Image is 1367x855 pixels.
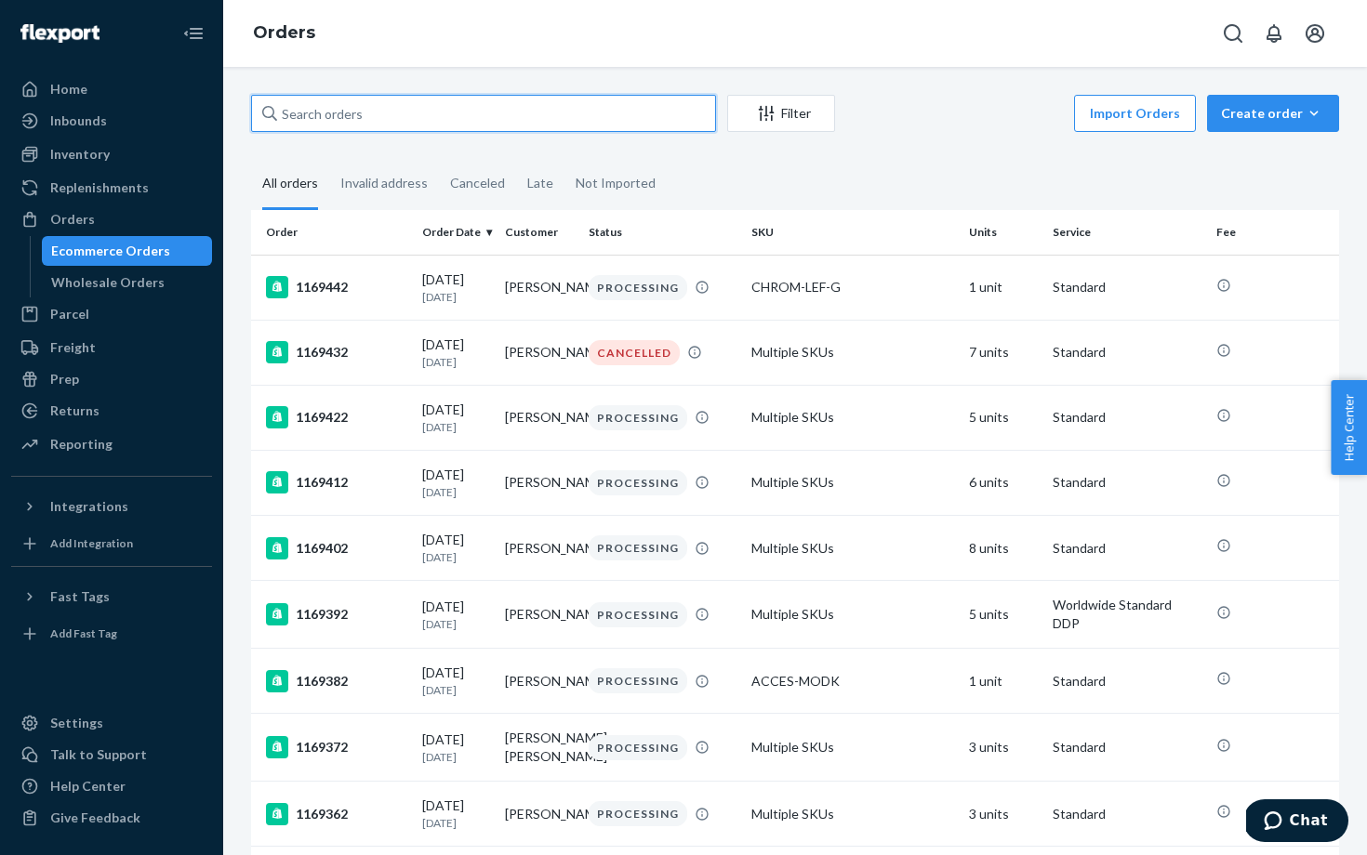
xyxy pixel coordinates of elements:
[11,771,212,801] a: Help Center
[50,178,149,197] div: Replenishments
[1255,15,1293,52] button: Open notifications
[42,236,213,266] a: Ecommerce Orders
[1045,210,1209,255] th: Service
[1053,270,1201,308] p: Worldwide Standard DDP
[11,429,212,459] a: Reporting
[11,364,212,394] a: Prep
[50,625,117,641] div: Add Fast Tag
[962,210,1045,255] th: Units
[50,370,79,388] div: Prep
[50,112,107,130] div: Inbounds
[50,338,96,357] div: Freight
[11,619,212,649] a: Add Fast Tag
[50,80,87,99] div: Home
[1185,356,1297,372] span: 25 results per page
[11,803,212,833] button: Give Feedback
[11,582,212,612] button: Fast Tags
[50,587,110,606] div: Fast Tags
[11,74,212,104] a: Home
[50,535,133,551] div: Add Integration
[42,268,213,297] a: Wholesale Orders
[11,333,212,362] a: Freight
[1207,95,1339,132] button: Create order
[50,145,110,164] div: Inventory
[1221,104,1325,123] div: Create order
[253,22,315,43] a: Orders
[728,104,834,123] div: Filter
[744,210,962,255] th: SKU
[450,159,505,207] div: Canceled
[50,497,128,516] div: Integrations
[11,139,212,169] a: Inventory
[962,255,1045,322] td: 11 units
[238,7,330,60] ol: breadcrumbs
[50,745,147,764] div: Talk to Support
[806,356,821,372] a: Page 1 is your current page
[50,714,103,732] div: Settings
[251,95,716,132] input: Search orders
[1214,15,1252,52] button: Open Search Box
[415,210,498,255] th: Order Date
[11,173,212,203] a: Replenishments
[251,210,415,255] th: Order
[51,242,170,260] div: Ecommerce Orders
[422,290,491,306] p: [DATE]
[50,401,100,420] div: Returns
[498,255,581,322] td: [PERSON_NAME]
[1296,15,1334,52] button: Open account menu
[50,210,95,229] div: Orders
[266,278,407,300] div: 1147622
[11,492,212,521] button: Integrations
[11,708,212,738] a: Settings
[11,396,212,426] a: Returns
[50,777,126,796] div: Help Center
[11,299,212,329] a: Parcel
[422,271,491,306] div: [DATE]
[589,276,680,301] div: IN TRANSIT
[50,435,113,454] div: Reporting
[20,24,100,43] img: Flexport logo
[744,255,962,322] td: Multiple SKUs
[175,15,212,52] button: Close Navigation
[50,305,89,323] div: Parcel
[505,224,574,240] div: Customer
[527,159,553,207] div: Late
[11,204,212,234] a: Orders
[262,159,318,210] div: All orders
[50,809,140,827] div: Give Feedback
[51,273,165,292] div: Wholesale Orders
[11,740,212,769] button: Talk to Support
[1209,210,1339,255] th: Fee
[11,529,212,559] a: Add Integration
[1246,799,1348,846] iframe: Opens a widget where you can chat to one of our agents
[1209,255,1339,322] td: $20.72
[1331,380,1367,475] button: Help Center
[340,159,428,207] div: Invalid address
[727,95,835,132] button: Filter
[11,106,212,136] a: Inbounds
[1074,95,1196,132] button: Import Orders
[581,210,745,255] th: Status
